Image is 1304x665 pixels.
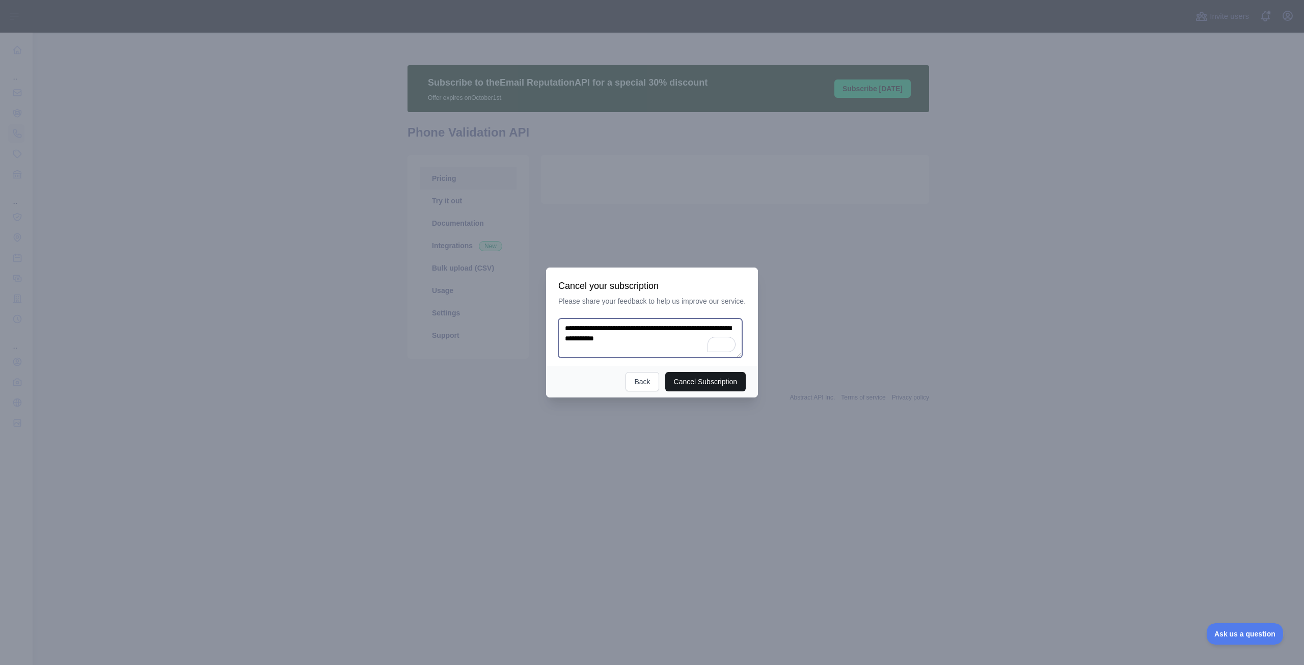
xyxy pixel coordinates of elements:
textarea: To enrich screen reader interactions, please activate Accessibility in Grammarly extension settings [558,318,742,358]
h3: Cancel your subscription [558,280,746,292]
button: Back [626,372,659,391]
iframe: Toggle Customer Support [1207,623,1284,645]
p: Please share your feedback to help us improve our service. [558,296,746,306]
button: Cancel Subscription [665,372,746,391]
